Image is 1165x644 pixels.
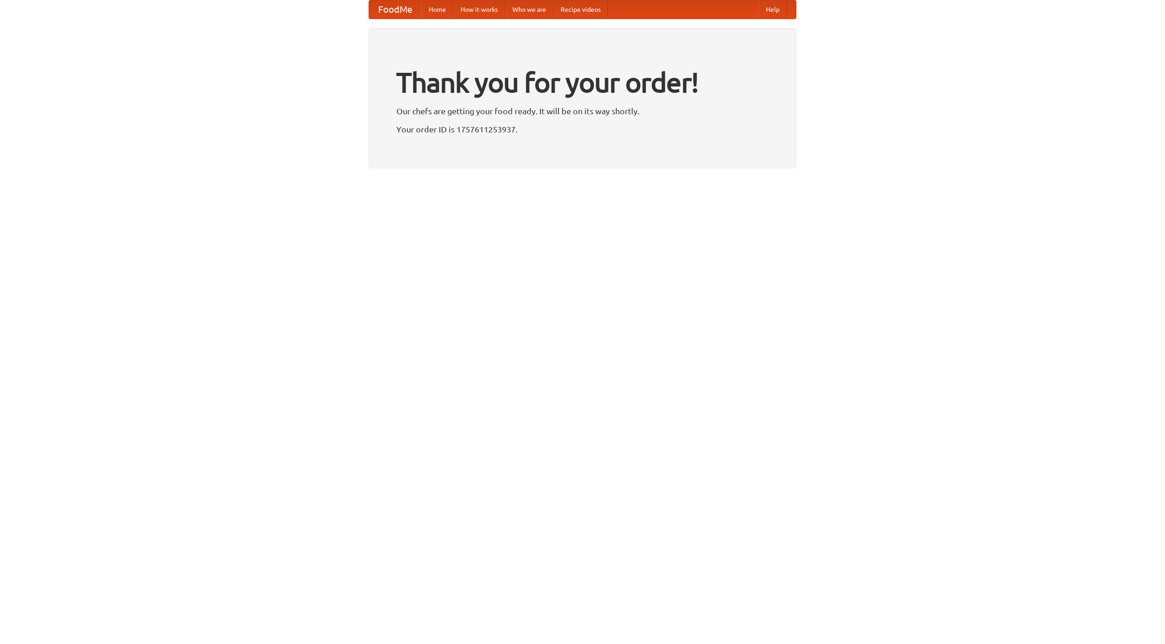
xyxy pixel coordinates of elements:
a: Home [421,0,453,19]
p: Your order ID is 1757611253937. [396,122,769,136]
a: How it works [453,0,505,19]
a: FoodMe [369,0,421,19]
a: Help [759,0,787,19]
a: Who we are [505,0,553,19]
a: Recipe videos [553,0,608,19]
p: Our chefs are getting your food ready. It will be on its way shortly. [396,104,769,118]
h1: Thank you for your order! [396,61,769,104]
